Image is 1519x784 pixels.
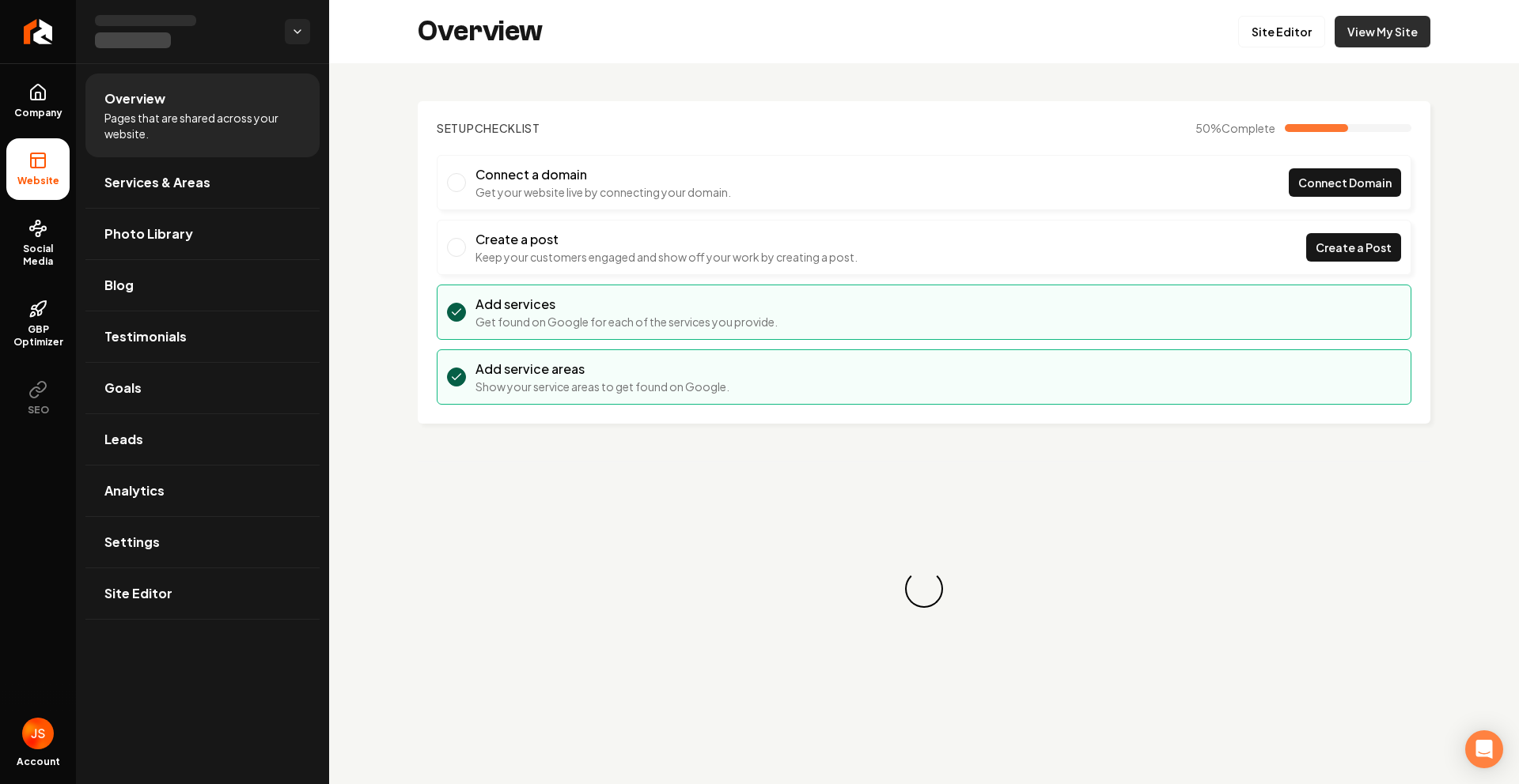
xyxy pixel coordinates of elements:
[1316,239,1392,256] span: Create a Post
[22,718,54,749] img: James Shamoun
[104,533,160,552] span: Settings
[475,314,778,330] p: Get found on Google for each of the services you provide.
[903,568,945,610] div: Loading
[6,206,70,281] a: Social Media
[21,404,55,416] span: SEO
[85,260,320,311] a: Blog
[104,276,134,295] span: Blog
[1238,16,1325,47] a: Site Editor
[85,465,320,516] a: Analytics
[104,379,142,398] span: Goals
[1222,121,1275,135] span: Complete
[475,379,729,394] p: Show your service areas to get found on Google.
[24,19,53,44] img: Rebolt Logo
[85,517,320,567] a: Settings
[8,107,69,119] span: Company
[475,230,858,249] h3: Create a post
[475,360,729,379] h3: Add service areas
[85,363,320,413] a: Goals
[85,568,320,619] a: Site Editor
[1335,16,1430,47] a: View My Site
[104,173,210,192] span: Services & Areas
[1289,168,1401,197] a: Connect Domain
[437,120,540,136] h2: Checklist
[11,175,66,187] span: Website
[437,121,475,135] span: Setup
[6,287,70,361] a: GBP Optimizer
[104,89,165,108] span: Overview
[17,756,60,768] span: Account
[475,249,858,265] p: Keep your customers engaged and show off your work by creating a post.
[104,224,193,243] span: Photo Library
[104,584,172,603] span: Site Editor
[104,327,187,346] span: Testimonials
[85,157,320,208] a: Services & Areas
[85,311,320,362] a: Testimonials
[85,209,320,259] a: Photo Library
[475,165,731,184] h3: Connect a domain
[1298,175,1392,191] span: Connect Domain
[6,243,70,268] span: Social Media
[475,184,731,200] p: Get your website live by connecting your domain.
[104,481,165,500] span: Analytics
[104,110,301,141] span: Pages that are shared across your website.
[6,70,70,132] a: Company
[6,367,70,429] button: SEO
[1306,233,1401,262] a: Create a Post
[1195,120,1275,136] span: 50 %
[104,430,143,449] span: Leads
[6,323,70,349] span: GBP Optimizer
[418,16,543,47] h2: Overview
[85,414,320,465] a: Leads
[475,295,778,314] h3: Add services
[22,718,54,749] button: Open user button
[1465,730,1503,768] div: Open Intercom Messenger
